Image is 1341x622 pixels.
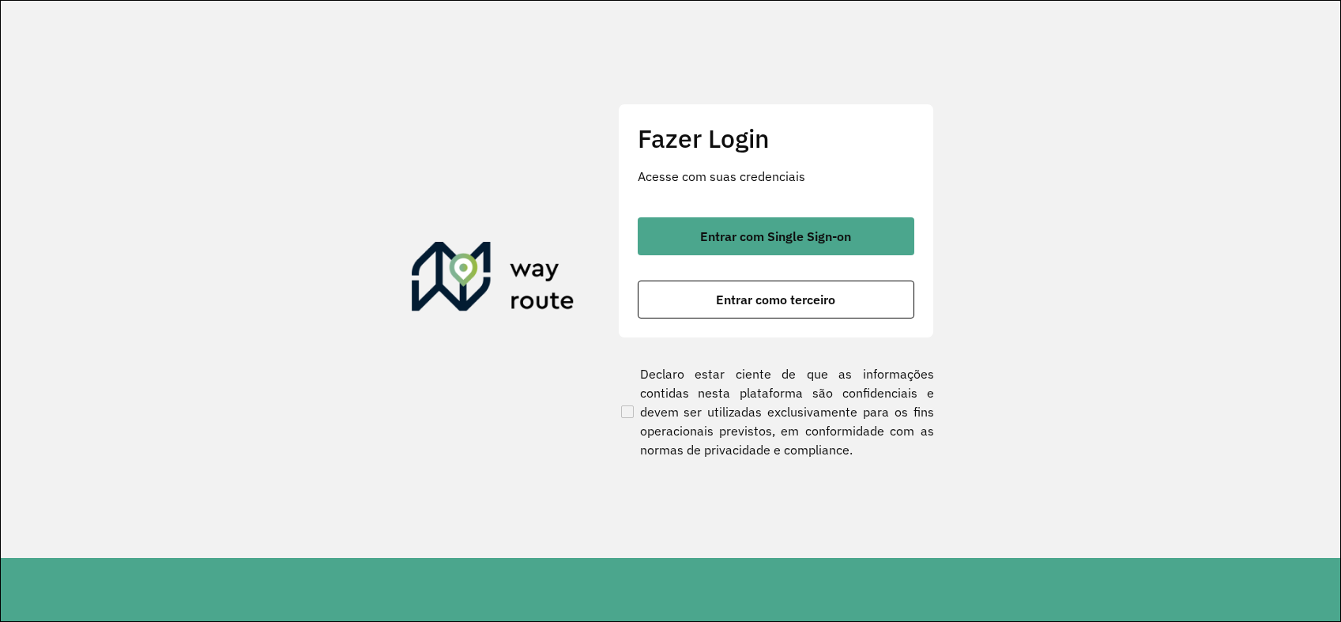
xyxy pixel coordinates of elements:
[716,293,835,306] span: Entrar como terceiro
[638,281,914,319] button: button
[412,242,574,318] img: Roteirizador AmbevTech
[700,230,851,243] span: Entrar com Single Sign-on
[638,217,914,255] button: button
[638,167,914,186] p: Acesse com suas credenciais
[638,123,914,153] h2: Fazer Login
[618,364,934,459] label: Declaro estar ciente de que as informações contidas nesta plataforma são confidenciais e devem se...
